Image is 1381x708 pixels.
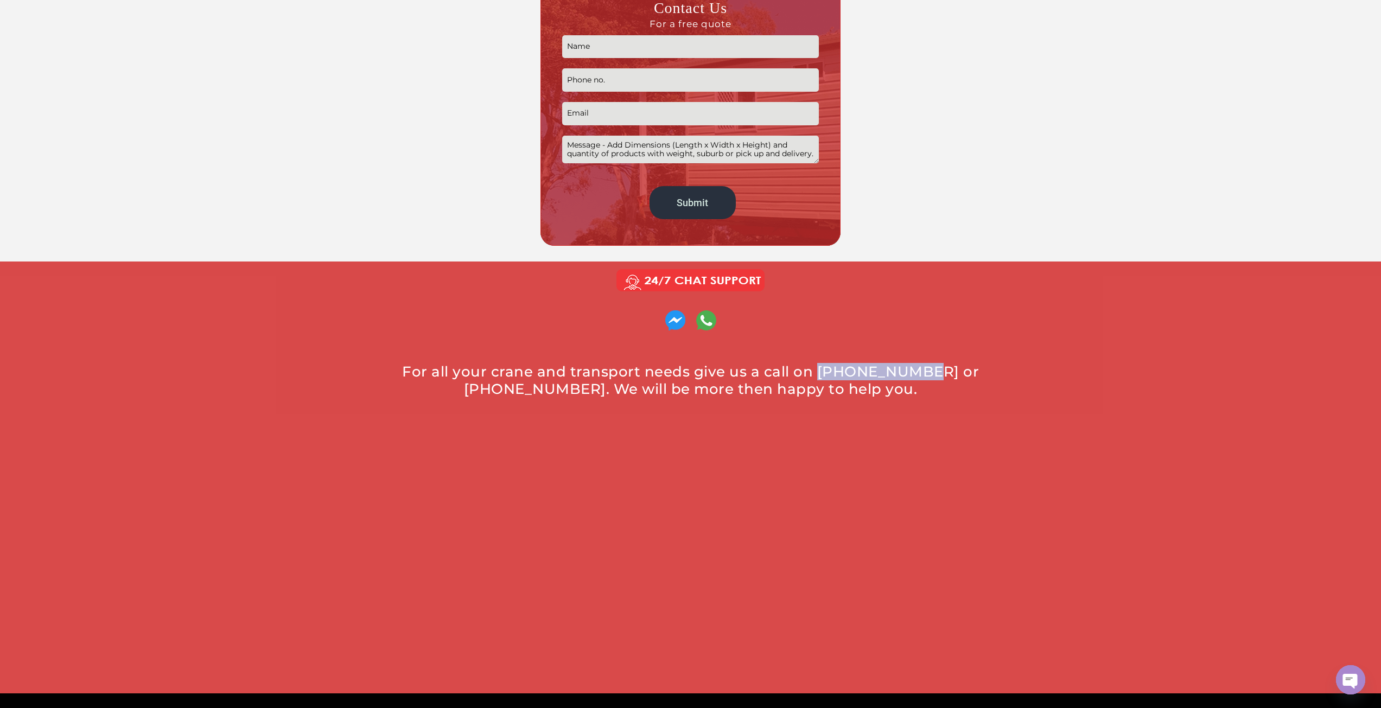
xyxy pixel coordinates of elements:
img: Call us Anytime [609,267,772,294]
img: Contact us on Whatsapp [696,310,716,330]
img: Contact us on Whatsapp [665,310,685,330]
div: For all your crane and transport needs give us a call on [PHONE_NUMBER] or [PHONE_NUMBER]. We wil... [387,363,995,398]
input: Phone no. [562,68,819,92]
input: Name [562,35,819,59]
input: Email [562,102,819,125]
input: Submit [650,186,736,219]
span: For a free quote [562,18,819,30]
